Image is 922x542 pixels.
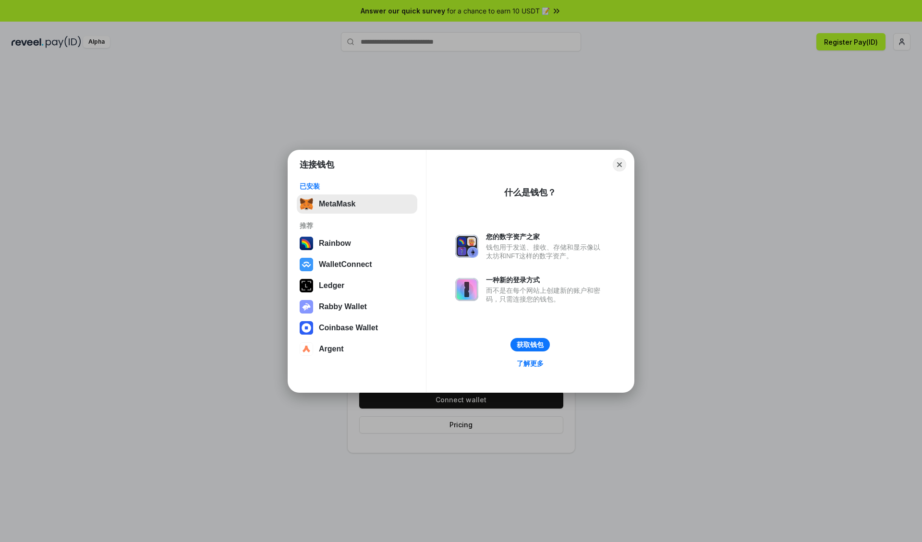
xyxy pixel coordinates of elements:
[300,321,313,335] img: svg+xml,%3Csvg%20width%3D%2228%22%20height%3D%2228%22%20viewBox%3D%220%200%2028%2028%22%20fill%3D...
[300,159,334,170] h1: 连接钱包
[517,340,544,349] div: 获取钱包
[300,342,313,356] img: svg+xml,%3Csvg%20width%3D%2228%22%20height%3D%2228%22%20viewBox%3D%220%200%2028%2028%22%20fill%3D...
[455,278,478,301] img: svg+xml,%3Csvg%20xmlns%3D%22http%3A%2F%2Fwww.w3.org%2F2000%2Fsvg%22%20fill%3D%22none%22%20viewBox...
[297,276,417,295] button: Ledger
[319,302,367,311] div: Rabby Wallet
[297,297,417,316] button: Rabby Wallet
[300,197,313,211] img: svg+xml,%3Csvg%20fill%3D%22none%22%20height%3D%2233%22%20viewBox%3D%220%200%2035%2033%22%20width%...
[300,300,313,313] img: svg+xml,%3Csvg%20xmlns%3D%22http%3A%2F%2Fwww.w3.org%2F2000%2Fsvg%22%20fill%3D%22none%22%20viewBox...
[319,324,378,332] div: Coinbase Wallet
[486,276,605,284] div: 一种新的登录方式
[319,281,344,290] div: Ledger
[319,260,372,269] div: WalletConnect
[297,194,417,214] button: MetaMask
[300,237,313,250] img: svg+xml,%3Csvg%20width%3D%22120%22%20height%3D%22120%22%20viewBox%3D%220%200%20120%20120%22%20fil...
[319,239,351,248] div: Rainbow
[297,339,417,359] button: Argent
[297,318,417,337] button: Coinbase Wallet
[486,243,605,260] div: 钱包用于发送、接收、存储和显示像以太坊和NFT这样的数字资产。
[613,158,626,171] button: Close
[511,357,549,370] a: 了解更多
[510,338,550,351] button: 获取钱包
[486,286,605,303] div: 而不是在每个网站上创建新的账户和密码，只需连接您的钱包。
[319,345,344,353] div: Argent
[455,235,478,258] img: svg+xml,%3Csvg%20xmlns%3D%22http%3A%2F%2Fwww.w3.org%2F2000%2Fsvg%22%20fill%3D%22none%22%20viewBox...
[319,200,355,208] div: MetaMask
[297,255,417,274] button: WalletConnect
[297,234,417,253] button: Rainbow
[517,359,544,368] div: 了解更多
[300,221,414,230] div: 推荐
[300,279,313,292] img: svg+xml,%3Csvg%20xmlns%3D%22http%3A%2F%2Fwww.w3.org%2F2000%2Fsvg%22%20width%3D%2228%22%20height%3...
[486,232,605,241] div: 您的数字资产之家
[300,182,414,191] div: 已安装
[300,258,313,271] img: svg+xml,%3Csvg%20width%3D%2228%22%20height%3D%2228%22%20viewBox%3D%220%200%2028%2028%22%20fill%3D...
[504,187,556,198] div: 什么是钱包？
